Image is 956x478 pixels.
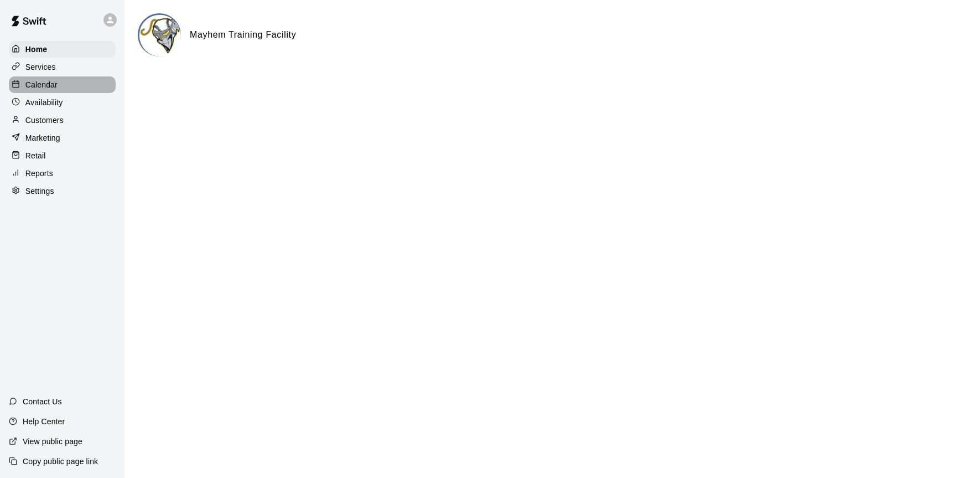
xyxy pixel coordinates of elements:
p: Reports [25,168,53,179]
h6: Mayhem Training Facility [190,28,296,42]
p: Calendar [25,79,58,90]
p: Retail [25,150,46,161]
p: Help Center [23,416,65,427]
p: Availability [25,97,63,108]
p: Copy public page link [23,456,98,467]
img: Mayhem Training Facility logo [139,15,181,56]
a: Settings [9,183,116,199]
a: Retail [9,147,116,164]
p: View public page [23,436,82,447]
a: Marketing [9,130,116,146]
p: Contact Us [23,396,62,407]
p: Customers [25,115,64,126]
a: Home [9,41,116,58]
a: Customers [9,112,116,129]
p: Settings [25,186,54,197]
a: Calendar [9,76,116,93]
a: Reports [9,165,116,182]
p: Services [25,61,56,73]
a: Services [9,59,116,75]
a: Availability [9,94,116,111]
p: Home [25,44,48,55]
p: Marketing [25,132,60,143]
